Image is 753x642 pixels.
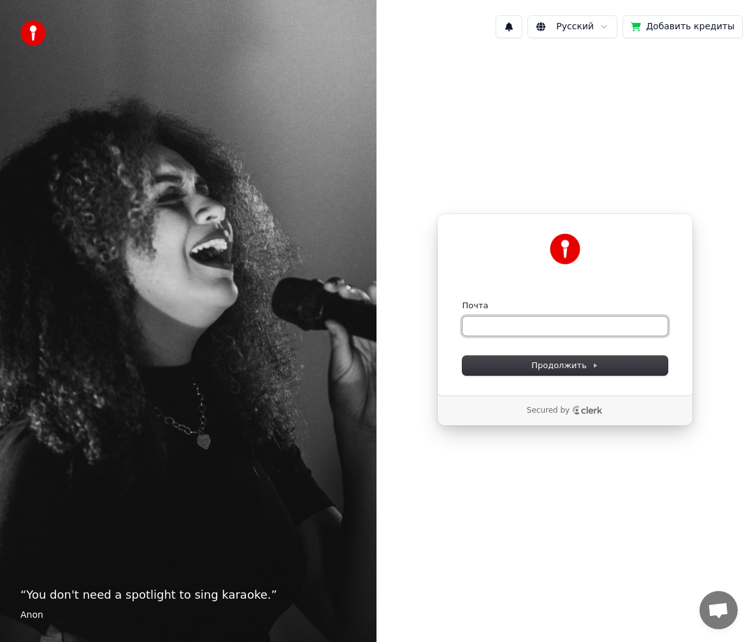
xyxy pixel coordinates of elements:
[699,591,738,629] div: Открытый чат
[527,406,570,416] p: Secured by
[463,356,668,375] button: Продолжить
[20,609,356,622] footer: Anon
[572,406,603,415] a: Clerk logo
[20,20,46,46] img: youka
[463,300,489,311] label: Почта
[531,360,598,371] span: Продолжить
[550,234,580,264] img: Youka
[622,15,743,38] button: Добавить кредиты
[20,586,356,604] p: “ You don't need a spotlight to sing karaoke. ”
